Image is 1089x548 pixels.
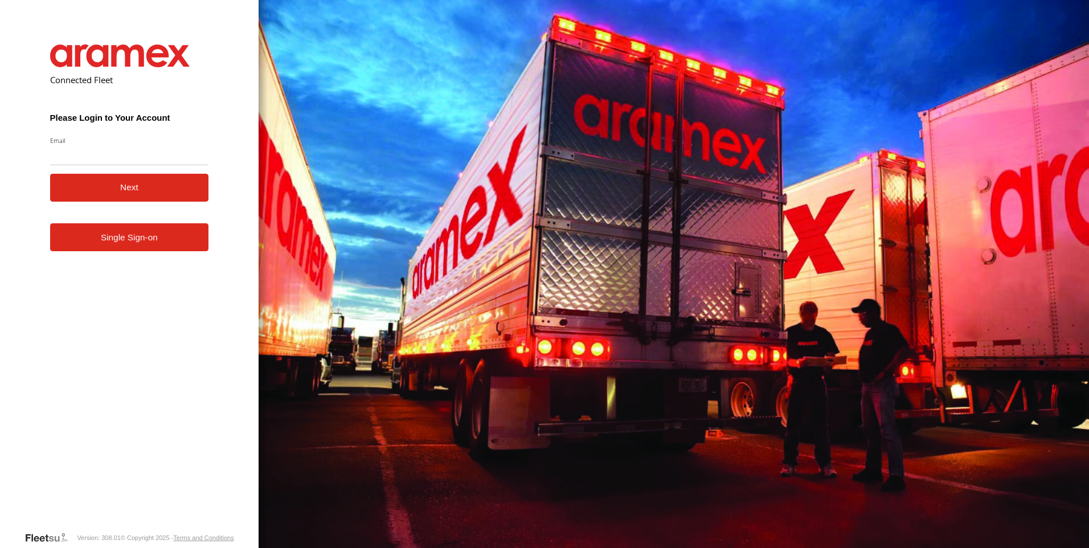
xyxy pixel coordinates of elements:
a: Single Sign-on [50,223,209,251]
button: Next [50,174,209,202]
img: Aramex [50,44,190,67]
a: Terms and Conditions [173,534,234,541]
h3: Please Login to Your Account [50,113,209,122]
div: Version: 308.01 [77,534,120,541]
label: Email [50,136,209,145]
div: © Copyright 2025 - [121,534,234,541]
a: Visit our Website [24,532,77,543]
h2: Connected Fleet [50,74,209,85]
